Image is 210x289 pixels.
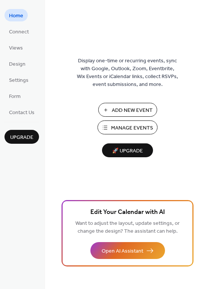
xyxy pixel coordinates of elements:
[98,103,157,117] button: Add New Event
[102,143,153,157] button: 🚀 Upgrade
[9,60,25,68] span: Design
[97,120,157,134] button: Manage Events
[4,9,28,21] a: Home
[4,130,39,144] button: Upgrade
[4,74,33,86] a: Settings
[9,77,28,84] span: Settings
[77,57,178,89] span: Display one-time or recurring events, sync with Google, Outlook, Zoom, Eventbrite, Wix Events or ...
[112,107,153,114] span: Add New Event
[90,207,165,218] span: Edit Your Calendar with AI
[106,146,148,156] span: 🚀 Upgrade
[10,134,33,141] span: Upgrade
[9,44,23,52] span: Views
[4,90,25,102] a: Form
[9,12,23,20] span: Home
[111,124,153,132] span: Manage Events
[4,57,30,70] a: Design
[4,106,39,118] a: Contact Us
[9,93,21,101] span: Form
[9,28,29,36] span: Connect
[4,41,27,54] a: Views
[75,218,180,236] span: Want to adjust the layout, update settings, or change the design? The assistant can help.
[90,242,165,259] button: Open AI Assistant
[9,109,34,117] span: Contact Us
[4,25,33,38] a: Connect
[102,247,143,255] span: Open AI Assistant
